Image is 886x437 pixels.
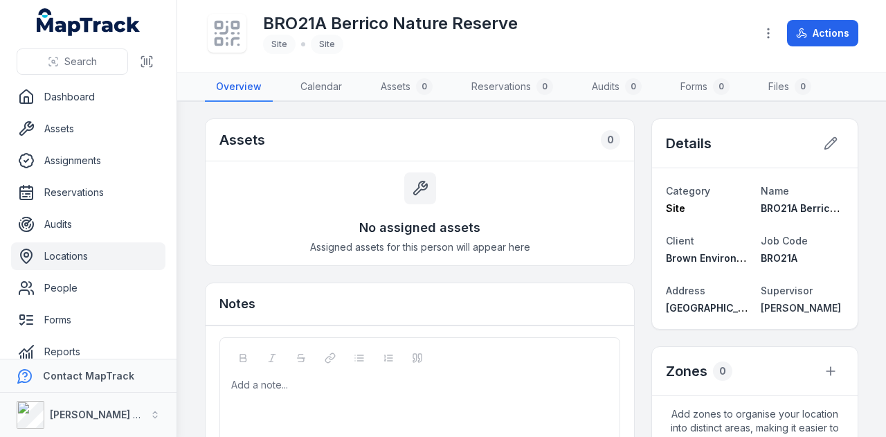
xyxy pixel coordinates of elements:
[666,185,710,197] span: Category
[11,242,165,270] a: Locations
[64,55,97,69] span: Search
[11,306,165,334] a: Forms
[581,73,653,102] a: Audits0
[761,285,813,296] span: Supervisor
[601,130,620,150] div: 0
[713,362,732,381] div: 0
[11,274,165,302] a: People
[666,134,712,153] h2: Details
[761,235,808,247] span: Job Code
[263,12,518,35] h1: BRO21A Berrico Nature Reserve
[289,73,353,102] a: Calendar
[219,130,265,150] h2: Assets
[625,78,642,95] div: 0
[669,73,741,102] a: Forms0
[205,73,273,102] a: Overview
[795,78,811,95] div: 0
[536,78,553,95] div: 0
[11,338,165,366] a: Reports
[43,370,134,382] strong: Contact MapTrack
[11,83,165,111] a: Dashboard
[416,78,433,95] div: 0
[37,8,141,36] a: MapTrack
[666,362,707,381] h2: Zones
[761,252,797,264] span: BRO21A
[310,240,530,254] span: Assigned assets for this person will appear here
[311,35,343,54] div: Site
[359,218,480,238] h3: No assigned assets
[666,235,694,247] span: Client
[761,301,844,315] a: [PERSON_NAME]
[17,48,128,75] button: Search
[666,302,871,314] span: [GEOGRAPHIC_DATA], [GEOGRAPHIC_DATA]
[219,294,255,314] h3: Notes
[761,185,789,197] span: Name
[271,39,287,49] span: Site
[11,211,165,238] a: Audits
[666,252,874,264] span: Brown Environmental Earthworks Planning
[370,73,444,102] a: Assets0
[757,73,822,102] a: Files0
[713,78,730,95] div: 0
[666,202,685,214] span: Site
[11,179,165,206] a: Reservations
[787,20,858,46] button: Actions
[11,115,165,143] a: Assets
[666,285,705,296] span: Address
[50,409,163,420] strong: [PERSON_NAME] Group
[460,73,564,102] a: Reservations0
[11,147,165,175] a: Assignments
